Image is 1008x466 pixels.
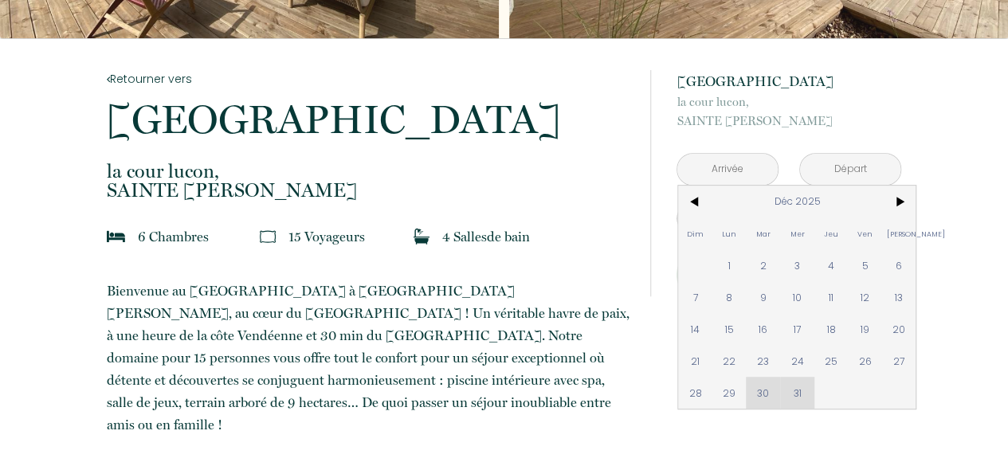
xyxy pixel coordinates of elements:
[780,249,814,281] span: 3
[107,162,630,181] span: la cour lucon,
[712,186,882,217] span: Déc 2025
[746,249,780,281] span: 2
[814,313,849,345] span: 18
[814,217,849,249] span: Jeu
[848,217,882,249] span: Ven
[677,92,901,112] span: la cour lucon,
[678,186,712,217] span: <
[746,345,780,377] span: 23
[107,280,630,436] p: Bienvenue au [GEOGRAPHIC_DATA] à [GEOGRAPHIC_DATA][PERSON_NAME], au cœur du [GEOGRAPHIC_DATA] ! U...
[712,313,747,345] span: 15
[780,313,814,345] span: 17
[260,229,276,245] img: guests
[678,313,712,345] span: 14
[712,345,747,377] span: 22
[678,345,712,377] span: 21
[678,217,712,249] span: Dim
[107,162,630,200] p: SAINTE [PERSON_NAME]
[712,217,747,249] span: Lun
[359,229,365,245] span: s
[882,281,916,313] span: 13
[677,70,901,92] p: [GEOGRAPHIC_DATA]
[882,313,916,345] span: 20
[780,281,814,313] span: 10
[882,186,916,217] span: >
[882,217,916,249] span: [PERSON_NAME]
[746,313,780,345] span: 16
[677,92,901,131] p: SAINTE [PERSON_NAME]
[814,345,849,377] span: 25
[712,281,747,313] span: 8
[848,249,882,281] span: 5
[288,225,365,248] p: 15 Voyageur
[848,313,882,345] span: 19
[780,345,814,377] span: 24
[746,217,780,249] span: Mar
[107,70,630,88] a: Retourner vers
[203,229,209,245] span: s
[712,249,747,281] span: 1
[442,225,530,248] p: 4 Salle de bain
[814,249,849,281] span: 4
[882,249,916,281] span: 6
[107,100,630,139] p: [GEOGRAPHIC_DATA]
[800,154,900,185] input: Départ
[848,345,882,377] span: 26
[814,281,849,313] span: 11
[882,345,916,377] span: 27
[746,281,780,313] span: 9
[678,281,712,313] span: 7
[678,377,712,409] span: 28
[481,229,487,245] span: s
[677,154,778,185] input: Arrivée
[138,225,209,248] p: 6 Chambre
[712,377,747,409] span: 29
[848,281,882,313] span: 12
[677,253,901,296] button: Réserver
[780,217,814,249] span: Mer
